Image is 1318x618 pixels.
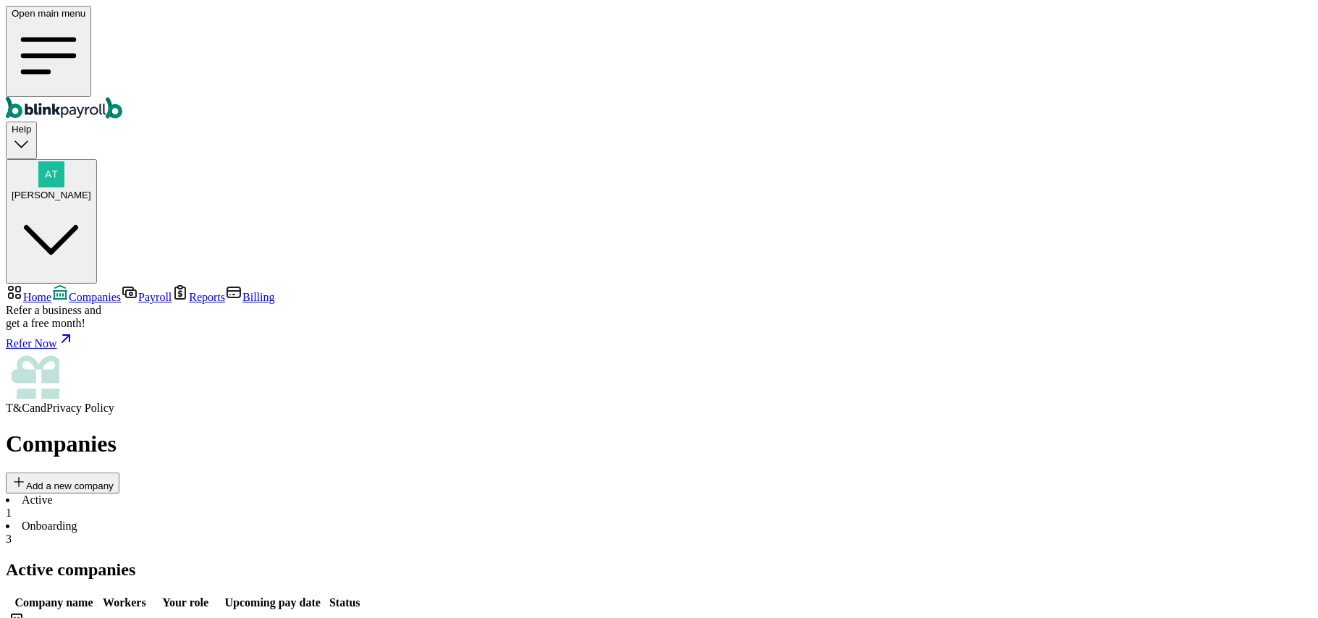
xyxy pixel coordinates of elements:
[323,596,367,610] th: Status
[189,291,225,303] span: Reports
[6,494,1312,520] li: Active
[51,291,121,303] a: Companies
[242,291,274,303] span: Billing
[30,402,46,414] span: and
[172,291,225,303] a: Reports
[6,6,1312,122] nav: Global
[6,431,1312,457] h1: Companies
[225,291,274,303] a: Billing
[121,291,172,303] a: Payroll
[6,304,1312,330] div: Refer a business and get a free month!
[69,291,121,303] span: Companies
[1246,549,1318,618] iframe: Chat Widget
[12,8,85,19] span: Open main menu
[12,124,31,135] span: Help
[12,190,91,200] span: [PERSON_NAME]
[26,481,114,491] span: Add a new company
[6,533,12,545] span: 3
[6,284,1312,415] nav: Sidebar
[6,291,51,303] a: Home
[6,159,97,284] button: [PERSON_NAME]
[6,6,91,97] button: Open main menu
[224,596,321,610] th: Upcoming pay date
[6,520,1312,546] li: Onboarding
[138,291,172,303] span: Payroll
[6,402,30,414] span: T&C
[6,330,1312,350] a: Refer Now
[6,560,1312,580] h2: Active companies
[148,596,223,610] th: Your role
[6,122,37,158] button: Help
[6,507,12,519] span: 1
[46,402,114,414] span: Privacy Policy
[6,473,119,494] button: Add a new company
[102,596,147,610] th: Workers
[7,596,101,610] th: Company name
[23,291,51,303] span: Home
